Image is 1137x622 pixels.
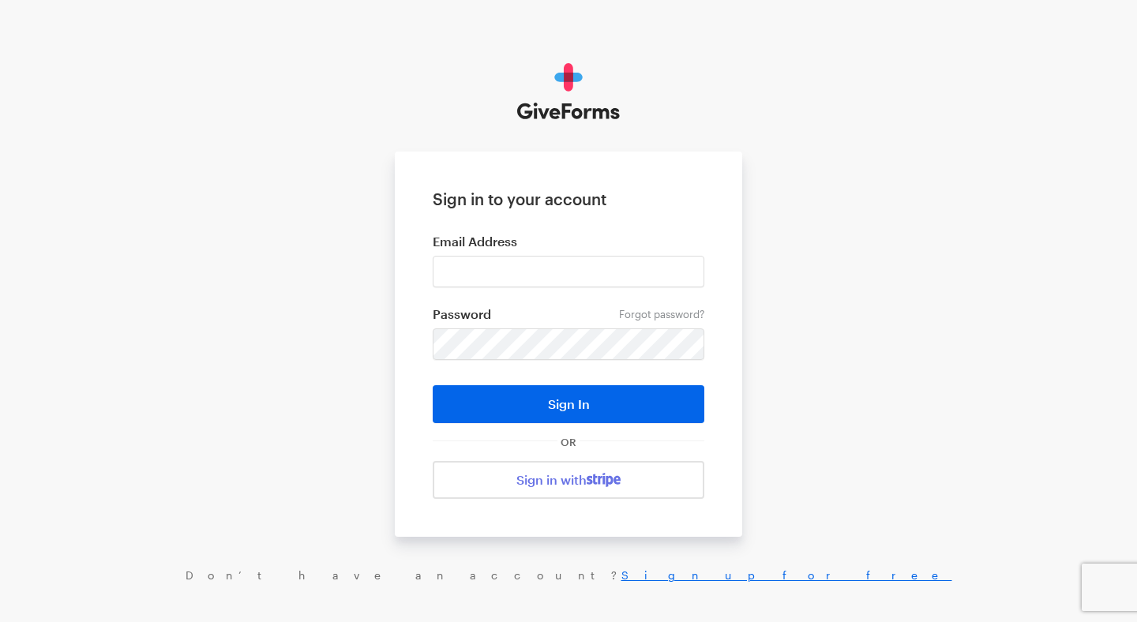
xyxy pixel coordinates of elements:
span: OR [557,436,580,448]
label: Password [433,306,704,322]
a: Forgot password? [619,308,704,320]
a: Sign in with [433,461,704,499]
img: GiveForms [517,63,621,120]
button: Sign In [433,385,704,423]
label: Email Address [433,234,704,249]
h1: Sign in to your account [433,189,704,208]
div: Don’t have an account? [16,568,1121,583]
a: Sign up for free [621,568,952,582]
img: stripe-07469f1003232ad58a8838275b02f7af1ac9ba95304e10fa954b414cd571f63b.svg [587,473,621,487]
